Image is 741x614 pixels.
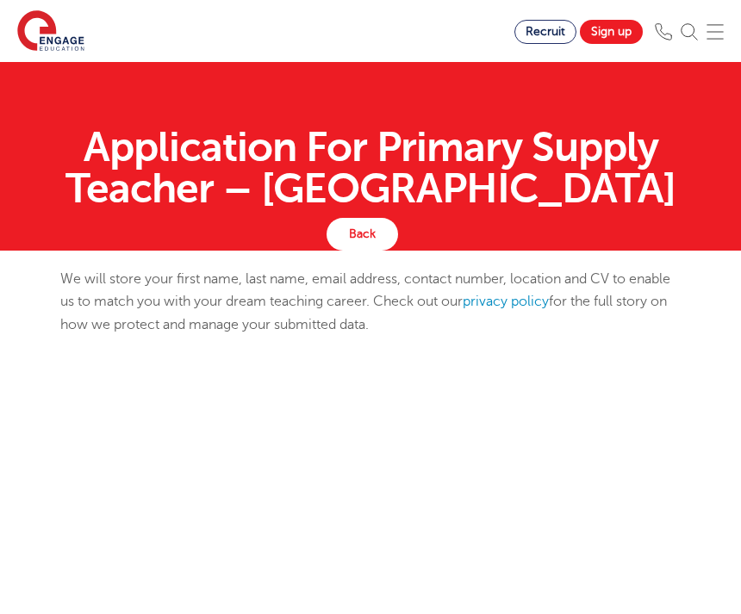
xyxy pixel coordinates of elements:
[17,10,84,53] img: Engage Education
[60,127,681,209] h1: Application For Primary Supply Teacher – [GEOGRAPHIC_DATA]
[580,20,643,44] a: Sign up
[681,23,698,40] img: Search
[60,268,681,336] p: We will store your first name, last name, email address, contact number, location and CV to enabl...
[526,25,565,38] span: Recruit
[327,218,398,251] a: Back
[655,23,672,40] img: Phone
[463,294,549,309] a: privacy policy
[707,23,724,40] img: Mobile Menu
[514,20,576,44] a: Recruit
